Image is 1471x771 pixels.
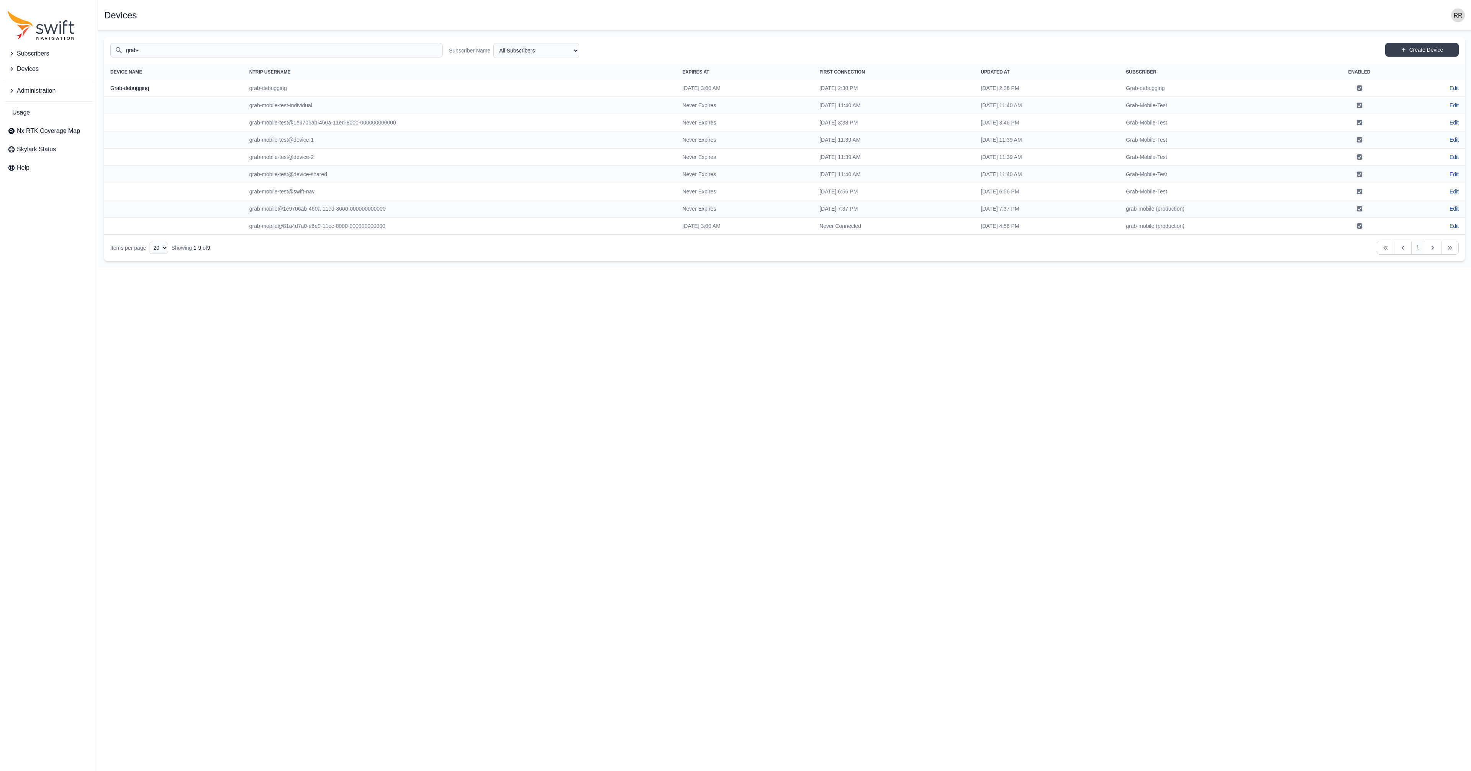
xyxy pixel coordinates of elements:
[1120,183,1312,200] td: Grab-Mobile-Test
[110,245,146,251] span: Items per page
[243,131,677,149] td: grab-mobile-test@device-1
[1451,8,1465,22] img: user photo
[17,163,29,172] span: Help
[813,97,975,114] td: [DATE] 11:40 AM
[813,200,975,218] td: [DATE] 7:37 PM
[17,126,80,136] span: Nx RTK Coverage Map
[676,97,813,114] td: Never Expires
[975,131,1120,149] td: [DATE] 11:39 AM
[104,80,243,97] th: Grab-debugging
[1450,153,1459,161] a: Edit
[12,108,30,117] span: Usage
[975,218,1120,235] td: [DATE] 4:56 PM
[975,183,1120,200] td: [DATE] 6:56 PM
[17,49,49,58] span: Subscribers
[193,245,201,251] span: 1 - 9
[1411,241,1424,255] a: 1
[243,183,677,200] td: grab-mobile-test@swift-nav
[1120,80,1312,97] td: Grab-debugging
[171,244,210,252] div: Showing of
[1120,97,1312,114] td: Grab-Mobile-Test
[243,149,677,166] td: grab-mobile-test@device-2
[975,97,1120,114] td: [DATE] 11:40 AM
[104,11,137,20] h1: Devices
[1450,136,1459,144] a: Edit
[1120,64,1312,80] th: Subscriber
[243,166,677,183] td: grab-mobile-test@device-shared
[676,149,813,166] td: Never Expires
[676,183,813,200] td: Never Expires
[813,183,975,200] td: [DATE] 6:56 PM
[243,97,677,114] td: grab-mobile-test-individual
[975,149,1120,166] td: [DATE] 11:39 AM
[5,105,93,120] a: Usage
[1450,101,1459,109] a: Edit
[5,142,93,157] a: Skylark Status
[104,235,1465,261] nav: Table navigation
[1385,43,1459,57] a: Create Device
[813,80,975,97] td: [DATE] 2:38 PM
[149,242,168,254] select: Display Limit
[1450,205,1459,213] a: Edit
[243,64,677,80] th: NTRIP Username
[1450,119,1459,126] a: Edit
[5,83,93,98] button: Administration
[1120,200,1312,218] td: grab-mobile (production)
[1312,64,1406,80] th: Enabled
[981,69,1009,75] span: Updated At
[813,166,975,183] td: [DATE] 11:40 AM
[17,86,56,95] span: Administration
[243,114,677,131] td: grab-mobile-test@1e9706ab-460a-11ed-8000-000000000000
[1120,166,1312,183] td: Grab-Mobile-Test
[5,46,93,61] button: Subscribers
[813,149,975,166] td: [DATE] 11:39 AM
[243,218,677,235] td: grab-mobile@81a4d7a0-e6e9-11ec-8000-000000000000
[243,80,677,97] td: grab-debugging
[1120,218,1312,235] td: grab-mobile (production)
[449,47,490,54] label: Subscriber Name
[17,145,56,154] span: Skylark Status
[819,69,865,75] span: First Connection
[493,43,579,58] select: Subscriber
[1450,84,1459,92] a: Edit
[1120,131,1312,149] td: Grab-Mobile-Test
[676,131,813,149] td: Never Expires
[1450,188,1459,195] a: Edit
[243,200,677,218] td: grab-mobile@1e9706ab-460a-11ed-8000-000000000000
[676,114,813,131] td: Never Expires
[110,43,443,57] input: Search
[676,166,813,183] td: Never Expires
[975,114,1120,131] td: [DATE] 3:46 PM
[975,166,1120,183] td: [DATE] 11:40 AM
[104,64,243,80] th: Device Name
[1120,149,1312,166] td: Grab-Mobile-Test
[676,200,813,218] td: Never Expires
[5,160,93,175] a: Help
[975,200,1120,218] td: [DATE] 7:37 PM
[813,114,975,131] td: [DATE] 3:38 PM
[676,218,813,235] td: [DATE] 3:00 AM
[1450,222,1459,230] a: Edit
[975,80,1120,97] td: [DATE] 2:38 PM
[1450,170,1459,178] a: Edit
[676,80,813,97] td: [DATE] 3:00 AM
[813,218,975,235] td: Never Connected
[207,245,210,251] span: 9
[813,131,975,149] td: [DATE] 11:39 AM
[1120,114,1312,131] td: Grab-Mobile-Test
[17,64,39,74] span: Devices
[682,69,709,75] span: Expires At
[5,61,93,77] button: Devices
[5,123,93,139] a: Nx RTK Coverage Map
